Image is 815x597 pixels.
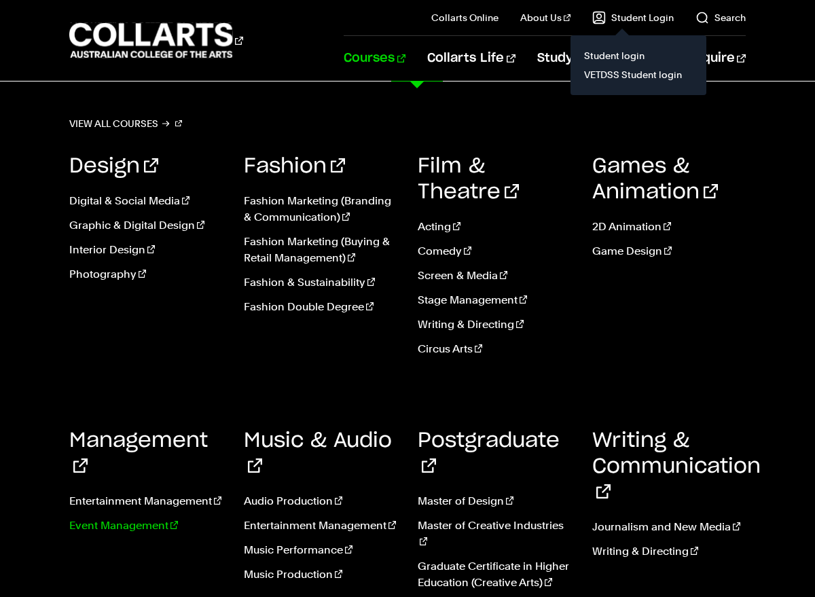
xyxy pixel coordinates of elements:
a: Games & Animation [592,156,718,202]
a: 2D Animation [592,219,746,235]
a: Music Production [244,566,398,583]
a: Photography [69,266,223,283]
a: Journalism and New Media [592,519,746,535]
a: Master of Creative Industries [418,518,572,550]
a: Master of Design [418,493,572,509]
a: Student login [581,46,695,65]
a: Stage Management [418,292,572,308]
a: Digital & Social Media [69,193,223,209]
a: Acting [418,219,572,235]
a: Search [695,11,746,24]
div: Go to homepage [69,21,243,60]
a: Management [69,431,208,477]
a: Screen & Media [418,268,572,284]
a: Postgraduate [418,431,560,477]
a: About Us [520,11,570,24]
a: Music Performance [244,542,398,558]
a: View all courses [69,114,182,133]
a: Circus Arts [418,341,572,357]
a: Event Management [69,518,223,534]
a: Enquire [687,36,746,81]
a: Writing & Communication [592,431,761,503]
a: Music & Audio [244,431,392,477]
a: Comedy [418,243,572,259]
a: Fashion [244,156,345,177]
a: Audio Production [244,493,398,509]
a: Fashion Double Degree [244,299,398,315]
a: Fashion & Sustainability [244,274,398,291]
a: Fashion Marketing (Branding & Communication) [244,193,398,225]
a: Interior Design [69,242,223,258]
a: Game Design [592,243,746,259]
a: Fashion Marketing (Buying & Retail Management) [244,234,398,266]
a: VETDSS Student login [581,65,695,84]
a: Design [69,156,158,177]
a: Study Information [537,36,665,81]
a: Entertainment Management [244,518,398,534]
a: Film & Theatre [418,156,519,202]
a: Student Login [592,11,674,24]
a: Writing & Directing [418,316,572,333]
a: Writing & Directing [592,543,746,560]
a: Entertainment Management [69,493,223,509]
a: Courses [344,36,405,81]
a: Collarts Online [431,11,499,24]
a: Graphic & Digital Design [69,217,223,234]
a: Graduate Certificate in Higher Education (Creative Arts) [418,558,572,591]
a: Collarts Life [427,36,515,81]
